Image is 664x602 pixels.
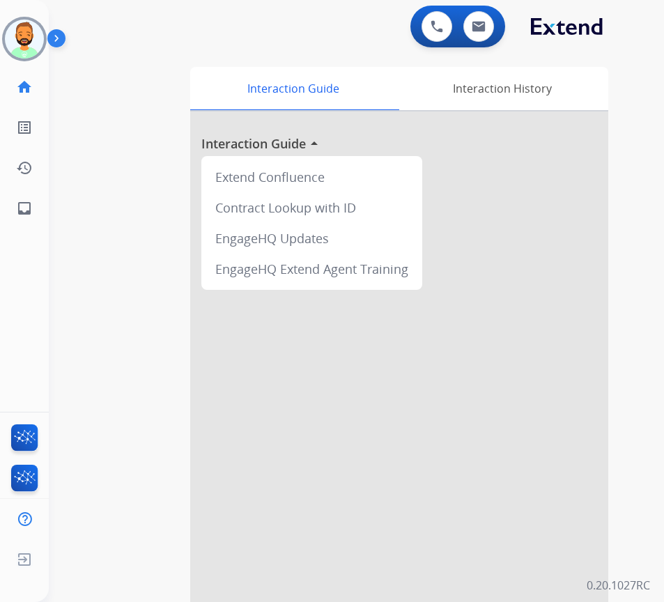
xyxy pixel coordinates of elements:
div: Interaction History [396,67,608,110]
mat-icon: home [16,79,33,95]
p: 0.20.1027RC [587,577,650,594]
img: avatar [5,20,44,59]
mat-icon: list_alt [16,119,33,136]
div: Contract Lookup with ID [207,192,417,223]
div: EngageHQ Updates [207,223,417,254]
div: Interaction Guide [190,67,396,110]
mat-icon: history [16,160,33,176]
div: Extend Confluence [207,162,417,192]
div: EngageHQ Extend Agent Training [207,254,417,284]
mat-icon: inbox [16,200,33,217]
